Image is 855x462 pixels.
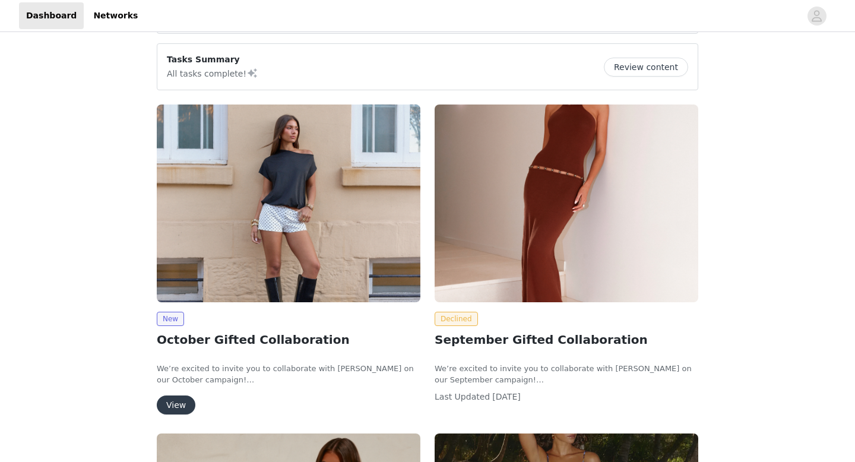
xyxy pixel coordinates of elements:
p: Tasks Summary [167,53,258,66]
a: Dashboard [19,2,84,29]
p: We’re excited to invite you to collaborate with [PERSON_NAME] on our September campaign! [435,363,698,386]
a: Networks [86,2,145,29]
h2: October Gifted Collaboration [157,331,420,349]
a: View [157,401,195,410]
img: Peppermayo AUS [157,105,420,302]
span: Last Updated [435,392,490,401]
h2: September Gifted Collaboration [435,331,698,349]
span: Declined [435,312,478,326]
div: avatar [811,7,822,26]
span: New [157,312,184,326]
span: [DATE] [492,392,520,401]
p: We’re excited to invite you to collaborate with [PERSON_NAME] on our October campaign! [157,363,420,386]
img: Peppermayo AUS [435,105,698,302]
button: Review content [604,58,688,77]
p: All tasks complete! [167,66,258,80]
button: View [157,395,195,414]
